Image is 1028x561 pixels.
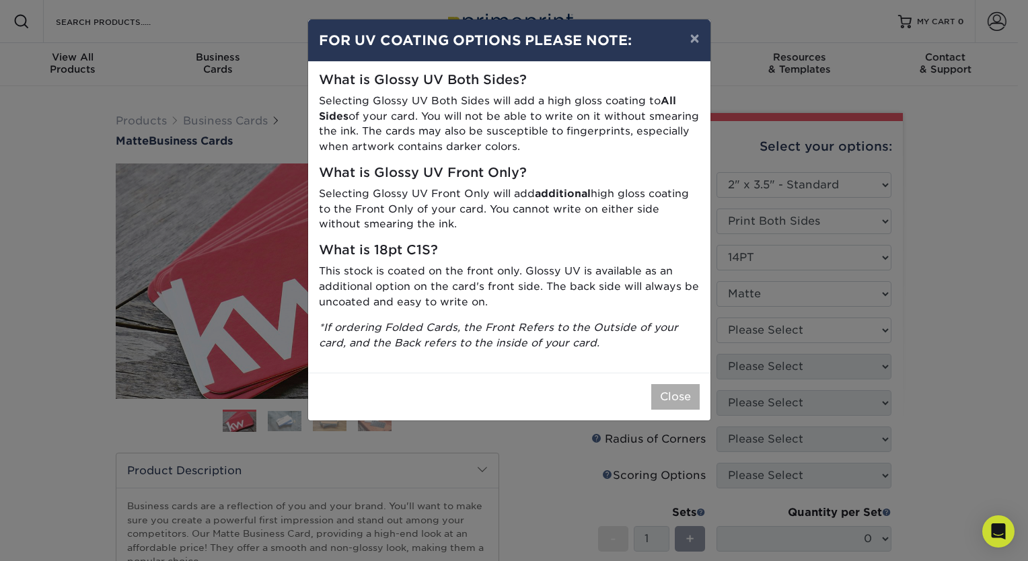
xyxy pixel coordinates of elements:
[319,165,700,181] h5: What is Glossy UV Front Only?
[319,264,700,309] p: This stock is coated on the front only. Glossy UV is available as an additional option on the car...
[319,243,700,258] h5: What is 18pt C1S?
[319,93,700,155] p: Selecting Glossy UV Both Sides will add a high gloss coating to of your card. You will not be abl...
[319,30,700,50] h4: FOR UV COATING OPTIONS PLEASE NOTE:
[319,321,678,349] i: *If ordering Folded Cards, the Front Refers to the Outside of your card, and the Back refers to t...
[982,515,1015,548] div: Open Intercom Messenger
[319,186,700,232] p: Selecting Glossy UV Front Only will add high gloss coating to the Front Only of your card. You ca...
[319,94,676,122] strong: All Sides
[651,384,700,410] button: Close
[535,187,591,200] strong: additional
[679,20,710,57] button: ×
[319,73,700,88] h5: What is Glossy UV Both Sides?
